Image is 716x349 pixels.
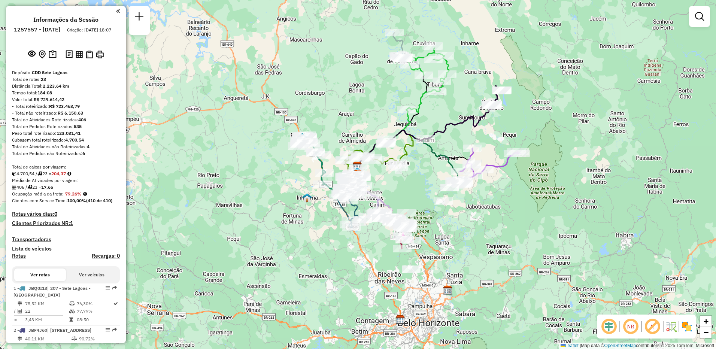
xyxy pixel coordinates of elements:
div: Peso total roteirizado: [12,130,120,137]
i: Meta Caixas/viagem: 229,80 Diferença: -25,43 [67,172,71,176]
div: 406 / 23 = [12,184,120,191]
img: Fluxo de ruas [665,321,677,333]
div: Atividade não roteirizada - KENIA JUNIA [452,181,471,188]
span: Clientes com Service Time: [12,198,67,203]
i: % de utilização do peso [69,301,75,306]
h4: Clientes Priorizados NR: [12,220,120,227]
img: Inhauma [302,193,312,203]
strong: 23 [41,76,46,82]
strong: CDD Sete Lagoas [32,70,67,75]
span: Ocultar NR [622,318,640,336]
em: Média calculada utilizando a maior ocupação (%Peso ou %Cubagem) de cada rota da sessão. Rotas cro... [83,192,87,196]
div: Tempo total: [12,89,120,96]
div: Total de rotas: [12,76,120,83]
div: Map data © contributors,© 2025 TomTom, Microsoft [559,343,716,349]
div: Depósito: [12,69,120,76]
img: CDD Sete Lagoas [353,170,363,179]
button: Painel de Sugestão [47,49,58,60]
td: 76,30% [76,300,113,307]
i: % de utilização do peso [72,337,77,341]
i: Rota otimizada [113,301,118,306]
span: Ocupação média da frota: [12,191,64,197]
span: JBF4J60 [28,327,47,333]
img: AS - Sete Lagoas [352,161,362,171]
strong: 2.223,64 km [43,83,69,89]
strong: (410 de 410) [86,198,112,203]
span: 1 - [13,285,91,298]
i: Cubagem total roteirizado [12,172,16,176]
i: % de utilização da cubagem [69,309,75,313]
span: Exibir rótulo [643,318,661,336]
td: / [13,307,17,315]
div: Atividade não roteirizada - CRISTIANE DE FATIMA MARQUES DOS SANTOS [440,184,459,191]
em: Rota exportada [112,328,117,332]
img: Ponto de apoio FAD [352,167,362,177]
td: 40,11 KM [25,335,71,343]
div: Total de Atividades não Roteirizadas: [12,143,120,150]
div: Valor total: [12,96,120,103]
button: Centralizar mapa no depósito ou ponto de apoio [37,49,47,60]
h4: Lista de veículos [12,246,120,252]
img: CDD Santa Luzia [443,285,453,295]
h4: Recargas: 0 [92,253,120,259]
strong: 4 [87,144,89,149]
button: Logs desbloquear sessão [64,49,74,60]
strong: 4.700,54 [65,137,84,143]
strong: 6 [82,151,85,156]
div: Atividade não roteirizada - MISLENE DO CARMO ROSA ACOUGUE E MERCEARI [434,197,453,205]
div: 4.700,54 / 23 = [12,170,120,177]
i: Total de Atividades [12,185,16,189]
a: Rotas [12,253,26,259]
span: + [704,316,709,326]
a: Leaflet [561,343,579,348]
h4: Rotas vários dias: [12,211,120,217]
td: 22 [25,307,69,315]
a: OpenStreetMap [604,343,636,348]
img: Santana de Pirapama [398,53,407,63]
h4: Informações da Sessão [33,16,98,23]
span: | [STREET_ADDRESS] [47,327,91,333]
div: Total de Pedidos não Roteirizados: [12,150,120,157]
span: − [704,328,709,337]
em: Opções [106,286,110,290]
button: Ver rotas [14,268,66,281]
strong: R$ 729.614,42 [34,97,64,102]
button: Visualizar relatório de Roteirização [74,49,84,59]
button: Visualizar Romaneio [84,49,94,60]
div: Cubagem total roteirizado: [12,137,120,143]
a: Exibir filtros [692,9,707,24]
i: Total de rotas [37,172,42,176]
i: Total de rotas [27,185,32,189]
span: JBQ0I13 [28,285,47,291]
span: | [580,343,581,348]
div: Total de Pedidos Roteirizados: [12,123,120,130]
strong: 406 [78,117,86,122]
strong: 79,26% [65,191,82,197]
button: Ver veículos [66,268,118,281]
strong: 100,00% [67,198,86,203]
div: - Total não roteirizado: [12,110,120,116]
td: 75,52 KM [25,300,69,307]
strong: 1 [70,220,73,227]
td: = [13,316,17,324]
td: 08:50 [76,316,113,324]
i: Distância Total [18,301,22,306]
strong: 184:08 [37,90,52,95]
em: Rota exportada [112,286,117,290]
div: Criação: [DATE] 18:07 [64,27,114,33]
a: Zoom out [700,327,712,338]
td: 77,79% [76,307,113,315]
strong: 204,37 [51,171,66,176]
div: Distância Total: [12,83,120,89]
span: 2 - [13,327,91,333]
i: Distância Total [18,337,22,341]
img: CDD Contagem [395,315,405,325]
button: Imprimir Rotas [94,49,105,60]
button: Exibir sessão original [27,48,37,60]
h4: Transportadoras [12,236,120,243]
h6: 1257557 - [DATE] [14,26,60,33]
div: Média de Atividades por viagem: [12,177,120,184]
div: - Total roteirizado: [12,103,120,110]
div: Total de caixas por viagem: [12,164,120,170]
